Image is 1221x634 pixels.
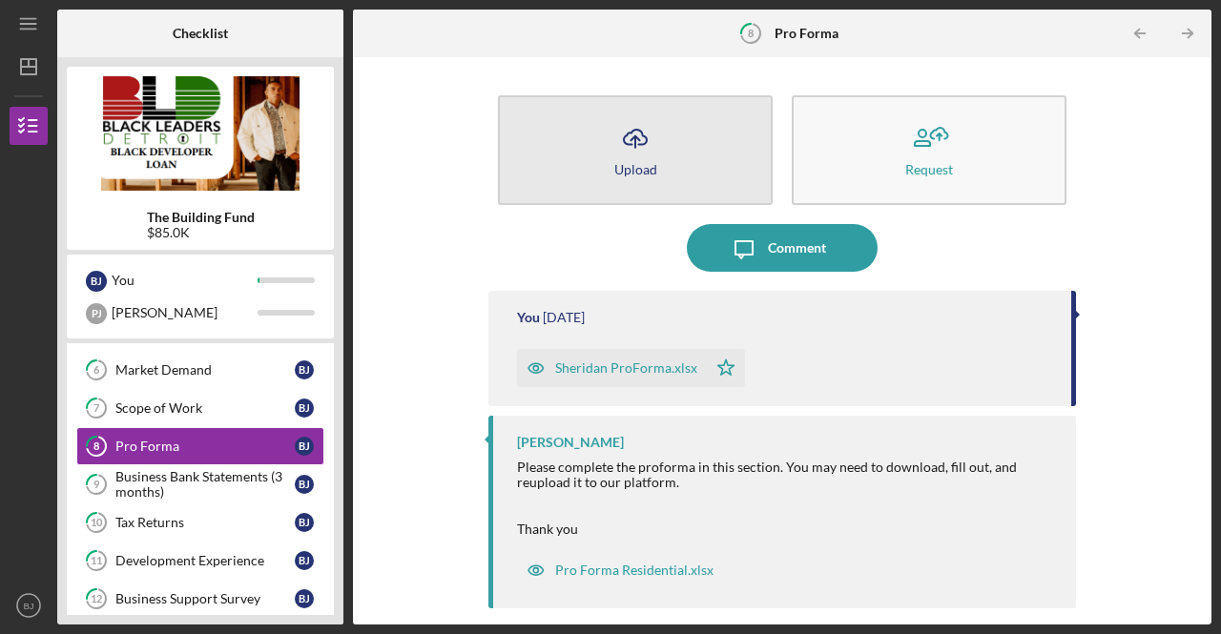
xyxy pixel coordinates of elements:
a: 10Tax ReturnsBJ [76,503,324,542]
a: 8Pro FormaBJ [76,427,324,465]
div: Market Demand [115,362,295,378]
div: Business Support Survey [115,591,295,606]
div: [PERSON_NAME] [112,297,258,329]
b: Pro Forma [775,26,838,41]
tspan: 12 [91,593,102,605]
tspan: 6 [93,364,100,377]
button: Sheridan ProForma.xlsx [517,349,745,387]
a: 7Scope of WorkBJ [76,389,324,427]
tspan: 10 [91,517,103,529]
tspan: 9 [93,479,100,491]
a: 12Business Support SurveyBJ [76,580,324,618]
div: B J [295,551,314,570]
text: BJ [23,601,33,611]
div: B J [295,589,314,608]
button: Request [792,95,1066,205]
div: B J [295,360,314,379]
div: Please complete the proforma in this section. You may need to download, fill out, and reupload it... [517,460,1057,490]
tspan: 8 [93,440,99,453]
tspan: 7 [93,402,100,415]
div: Thank you [517,522,1057,537]
div: Pro Forma [115,439,295,454]
div: Business Bank Statements (3 months) [115,469,295,500]
div: B J [295,513,314,532]
div: Tax Returns [115,515,295,530]
b: The Building Fund [147,210,255,225]
button: BJ [10,586,48,624]
tspan: 11 [91,555,102,567]
button: Comment [687,224,878,272]
div: Development Experience [115,553,295,568]
div: Upload [614,162,657,176]
button: Upload [498,95,773,205]
time: 2025-07-31 15:02 [543,310,585,325]
div: $85.0K [147,225,255,240]
div: B J [295,399,314,418]
div: You [112,264,258,297]
div: P J [86,303,107,324]
div: B J [86,271,107,292]
div: Pro Forma Residential.xlsx [555,562,714,578]
div: B J [295,437,314,456]
div: You [517,310,540,325]
a: 11Development ExperienceBJ [76,542,324,580]
tspan: 8 [748,27,754,39]
div: B J [295,475,314,494]
b: Checklist [173,26,228,41]
div: Comment [768,224,826,272]
img: Product logo [67,76,334,191]
button: Pro Forma Residential.xlsx [517,551,723,589]
a: 6Market DemandBJ [76,351,324,389]
a: 9Business Bank Statements (3 months)BJ [76,465,324,503]
div: Scope of Work [115,400,295,416]
div: [PERSON_NAME] [517,435,624,450]
div: Sheridan ProForma.xlsx [555,360,697,376]
div: Request [905,162,953,176]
